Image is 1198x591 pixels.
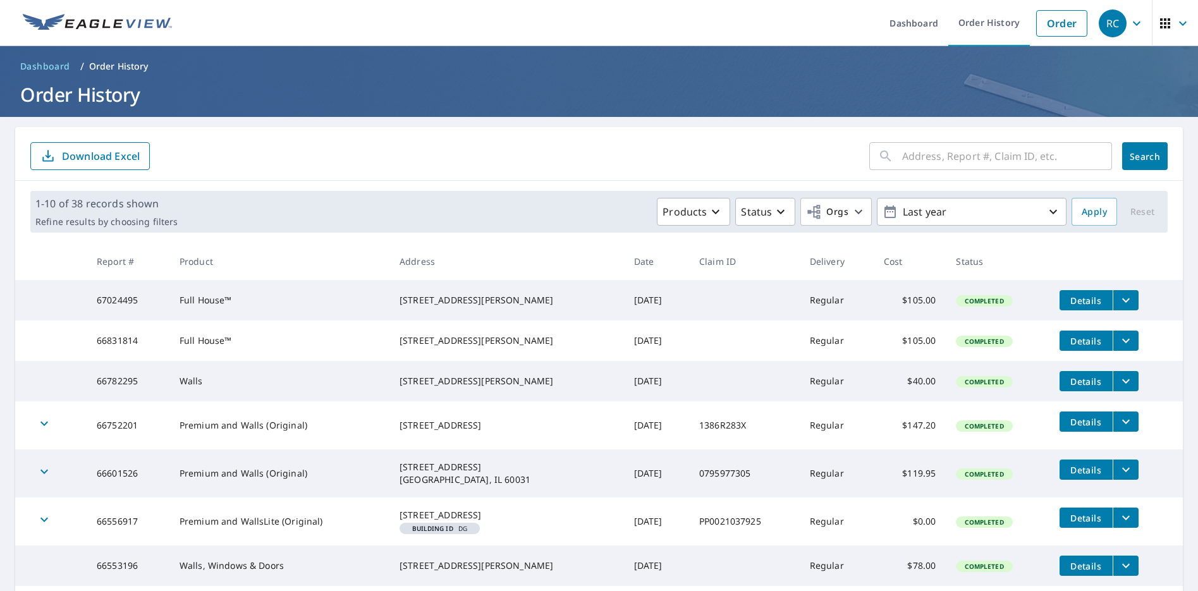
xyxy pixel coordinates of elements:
td: $40.00 [874,361,946,401]
td: [DATE] [624,320,689,361]
td: Regular [800,401,874,449]
td: $0.00 [874,497,946,545]
li: / [80,59,84,74]
button: filesDropdownBtn-66752201 [1113,411,1139,432]
span: Completed [957,422,1011,430]
p: Status [741,204,772,219]
th: Address [389,243,623,280]
button: detailsBtn-66553196 [1060,556,1113,576]
td: Regular [800,320,874,361]
nav: breadcrumb [15,56,1183,76]
td: [DATE] [624,545,689,586]
span: Completed [957,337,1011,346]
button: detailsBtn-66601526 [1060,460,1113,480]
td: [DATE] [624,280,689,320]
span: Completed [957,377,1011,386]
div: [STREET_ADDRESS] [400,419,613,432]
td: Premium and Walls (Original) [169,449,389,497]
span: Orgs [806,204,848,220]
h1: Order History [15,82,1183,107]
a: Dashboard [15,56,75,76]
input: Address, Report #, Claim ID, etc. [902,138,1112,174]
button: filesDropdownBtn-66831814 [1113,331,1139,351]
p: Order History [89,60,149,73]
td: 0795977305 [689,449,800,497]
button: detailsBtn-66752201 [1060,411,1113,432]
button: Download Excel [30,142,150,170]
button: Apply [1072,198,1117,226]
td: 66553196 [87,545,169,586]
button: Orgs [800,198,872,226]
span: Apply [1082,204,1107,220]
button: filesDropdownBtn-66553196 [1113,556,1139,576]
p: Download Excel [62,149,140,163]
th: Status [946,243,1049,280]
td: Regular [800,280,874,320]
td: 66831814 [87,320,169,361]
button: detailsBtn-66782295 [1060,371,1113,391]
span: Details [1067,512,1105,524]
img: EV Logo [23,14,172,33]
td: $105.00 [874,320,946,361]
a: Order [1036,10,1087,37]
th: Product [169,243,389,280]
p: 1-10 of 38 records shown [35,196,178,211]
td: 1386R283X [689,401,800,449]
button: filesDropdownBtn-67024495 [1113,290,1139,310]
td: Walls, Windows & Doors [169,545,389,586]
div: [STREET_ADDRESS][PERSON_NAME] [400,334,613,347]
div: [STREET_ADDRESS][PERSON_NAME] [400,559,613,572]
td: $147.20 [874,401,946,449]
td: Walls [169,361,389,401]
td: Regular [800,449,874,497]
div: RC [1099,9,1127,37]
td: 66782295 [87,361,169,401]
button: detailsBtn-67024495 [1060,290,1113,310]
div: [STREET_ADDRESS][PERSON_NAME] [400,294,613,307]
button: Products [657,198,730,226]
p: Last year [898,201,1046,223]
button: detailsBtn-66556917 [1060,508,1113,528]
th: Date [624,243,689,280]
div: [STREET_ADDRESS] [GEOGRAPHIC_DATA], IL 60031 [400,461,613,486]
span: DG [405,525,475,532]
span: Details [1067,416,1105,428]
th: Delivery [800,243,874,280]
td: Full House™ [169,320,389,361]
td: [DATE] [624,497,689,545]
th: Report # [87,243,169,280]
td: [DATE] [624,361,689,401]
span: Details [1067,335,1105,347]
button: Search [1122,142,1168,170]
th: Cost [874,243,946,280]
td: [DATE] [624,449,689,497]
span: Completed [957,518,1011,527]
button: Status [735,198,795,226]
td: 66556917 [87,497,169,545]
span: Details [1067,560,1105,572]
span: Completed [957,562,1011,571]
button: filesDropdownBtn-66556917 [1113,508,1139,528]
span: Search [1132,150,1158,162]
td: Regular [800,361,874,401]
div: [STREET_ADDRESS][PERSON_NAME] [400,375,613,387]
span: Details [1067,464,1105,476]
td: $105.00 [874,280,946,320]
p: Refine results by choosing filters [35,216,178,228]
button: filesDropdownBtn-66782295 [1113,371,1139,391]
td: Regular [800,497,874,545]
td: 67024495 [87,280,169,320]
button: filesDropdownBtn-66601526 [1113,460,1139,480]
span: Completed [957,470,1011,478]
td: PP0021037925 [689,497,800,545]
th: Claim ID [689,243,800,280]
td: Premium and Walls (Original) [169,401,389,449]
em: Building ID [412,525,453,532]
button: Last year [877,198,1067,226]
td: Premium and WallsLite (Original) [169,497,389,545]
span: Completed [957,296,1011,305]
td: Regular [800,545,874,586]
button: detailsBtn-66831814 [1060,331,1113,351]
td: $78.00 [874,545,946,586]
span: Details [1067,295,1105,307]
